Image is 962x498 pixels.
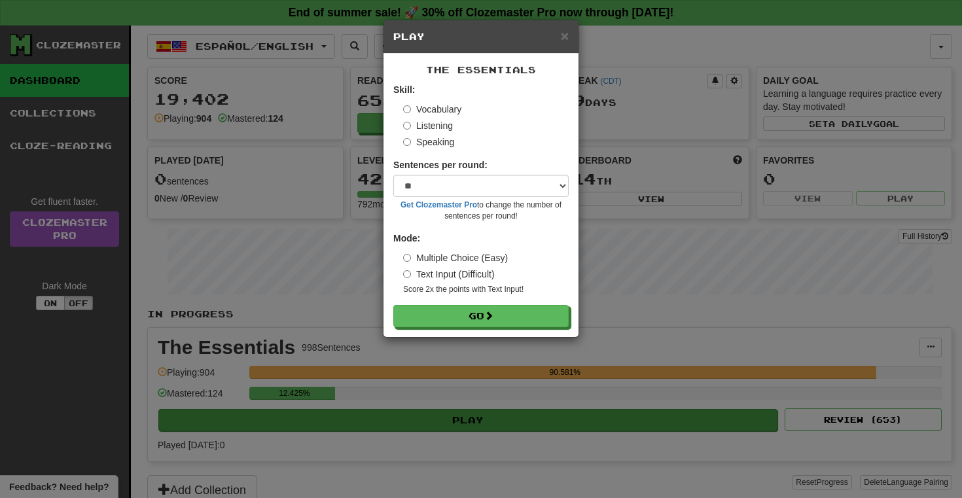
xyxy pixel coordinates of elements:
h5: Play [393,30,569,43]
input: Text Input (Difficult) [403,270,411,278]
label: Text Input (Difficult) [403,268,495,281]
a: Get Clozemaster Pro [401,200,477,209]
label: Speaking [403,135,454,149]
label: Listening [403,119,453,132]
label: Multiple Choice (Easy) [403,251,508,264]
input: Speaking [403,138,411,146]
input: Listening [403,122,411,130]
span: × [561,28,569,43]
input: Vocabulary [403,105,411,113]
input: Multiple Choice (Easy) [403,254,411,262]
strong: Skill: [393,84,415,95]
span: The Essentials [426,64,536,75]
label: Sentences per round: [393,158,488,171]
strong: Mode: [393,233,420,243]
button: Close [561,29,569,43]
small: to change the number of sentences per round! [393,200,569,222]
label: Vocabulary [403,103,461,116]
small: Score 2x the points with Text Input ! [403,284,569,295]
button: Go [393,305,569,327]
